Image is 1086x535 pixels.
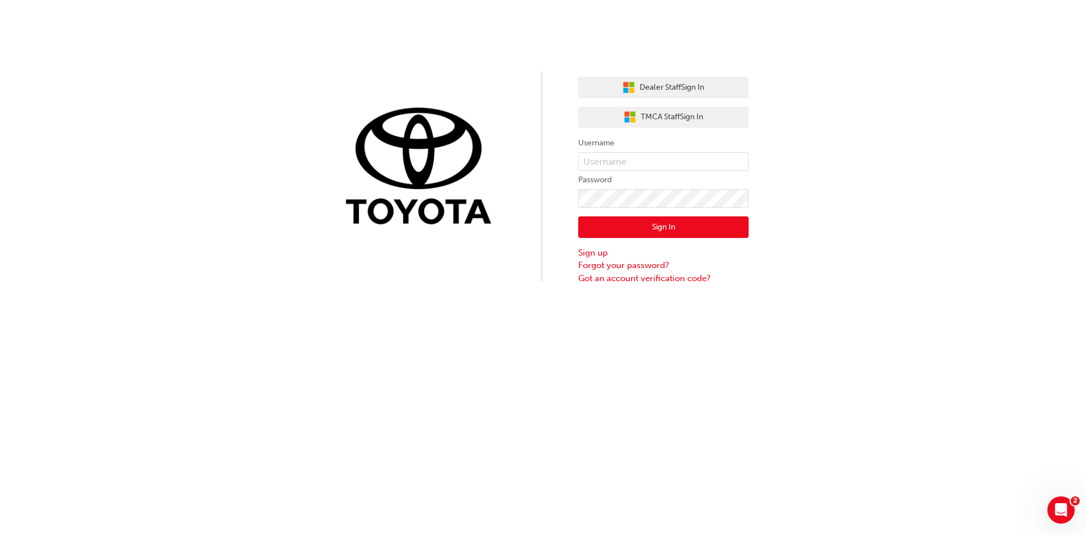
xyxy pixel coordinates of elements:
span: TMCA Staff Sign In [641,111,703,124]
span: Dealer Staff Sign In [640,81,704,94]
button: Sign In [578,216,749,238]
button: TMCA StaffSign In [578,107,749,128]
a: Forgot your password? [578,259,749,272]
iframe: Intercom live chat [1047,496,1075,524]
label: Username [578,136,749,150]
label: Password [578,173,749,187]
a: Sign up [578,246,749,260]
input: Username [578,152,749,172]
a: Got an account verification code? [578,272,749,285]
span: 2 [1071,496,1080,505]
button: Dealer StaffSign In [578,77,749,98]
img: Trak [337,105,508,231]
